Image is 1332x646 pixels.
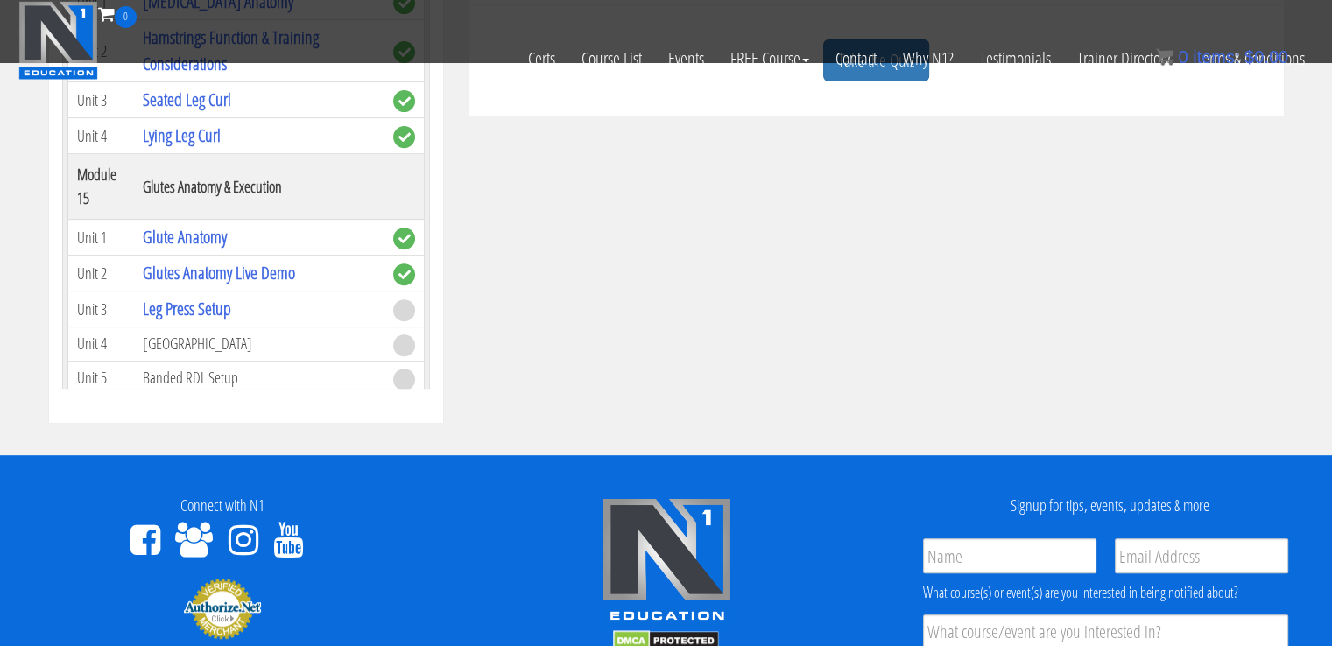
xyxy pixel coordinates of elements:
[967,28,1064,89] a: Testimonials
[143,297,231,320] a: Leg Press Setup
[67,291,134,327] td: Unit 3
[901,497,1319,515] h4: Signup for tips, events, updates & more
[13,497,431,515] h4: Connect with N1
[393,126,415,148] span: complete
[67,256,134,291] td: Unit 2
[1064,28,1183,89] a: Trainer Directory
[134,154,384,220] th: Glutes Anatomy & Execution
[67,82,134,118] td: Unit 3
[1244,47,1254,67] span: $
[890,28,967,89] a: Why N1?
[1156,48,1173,66] img: icon11.png
[143,123,221,147] a: Lying Leg Curl
[134,327,384,362] td: [GEOGRAPHIC_DATA]
[67,220,134,256] td: Unit 1
[134,361,384,395] td: Banded RDL Setup
[393,228,415,249] span: complete
[1156,47,1288,67] a: 0 items: $0.00
[1178,47,1188,67] span: 0
[1183,28,1318,89] a: Terms & Conditions
[601,497,732,627] img: n1-edu-logo
[515,28,568,89] a: Certs
[1115,538,1288,573] input: Email Address
[18,1,98,80] img: n1-education
[115,6,137,28] span: 0
[393,90,415,112] span: complete
[717,28,822,89] a: FREE Course
[143,88,231,111] a: Seated Leg Curl
[98,2,137,25] a: 0
[1193,47,1239,67] span: items:
[183,577,262,640] img: Authorize.Net Merchant - Click to Verify
[393,263,415,285] span: complete
[67,118,134,154] td: Unit 4
[923,538,1096,573] input: Name
[655,28,717,89] a: Events
[67,154,134,220] th: Module 15
[67,327,134,362] td: Unit 4
[923,582,1288,603] div: What course(s) or event(s) are you interested in being notified about?
[143,225,227,249] a: Glute Anatomy
[568,28,655,89] a: Course List
[67,361,134,395] td: Unit 5
[1244,47,1288,67] bdi: 0.00
[143,261,295,284] a: Glutes Anatomy Live Demo
[822,28,890,89] a: Contact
